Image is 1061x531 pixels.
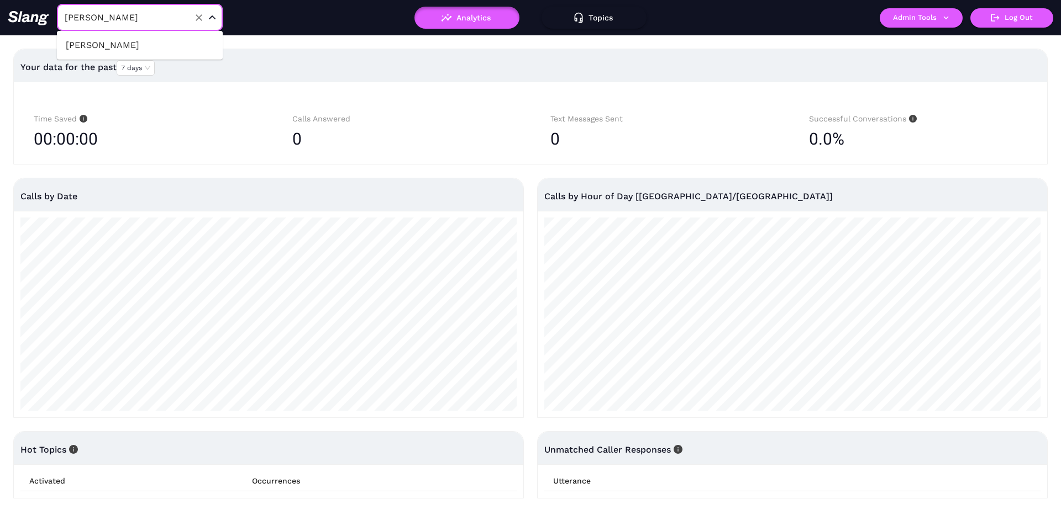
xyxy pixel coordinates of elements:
[34,125,98,153] span: 00:00:00
[809,114,917,123] span: Successful Conversations
[671,445,682,454] span: info-circle
[550,113,769,125] div: Text Messages Sent
[970,8,1053,28] button: Log Out
[880,8,963,28] button: Admin Tools
[8,10,49,25] img: 623511267c55cb56e2f2a487_logo2.png
[414,13,519,21] a: Analytics
[414,7,519,29] button: Analytics
[66,445,78,454] span: info-circle
[544,178,1041,214] div: Calls by Hour of Day [[GEOGRAPHIC_DATA]/[GEOGRAPHIC_DATA]]
[292,129,302,148] span: 0
[243,471,517,491] th: Occurrences
[57,35,223,55] li: [PERSON_NAME]
[34,114,87,123] span: Time Saved
[544,444,682,455] span: Unmatched Caller Responses
[77,115,87,123] span: info-circle
[20,444,78,455] span: Hot Topics
[191,10,207,25] button: Clear
[544,471,1041,491] th: Utterance
[906,115,917,123] span: info-circle
[20,54,1041,81] div: Your data for the past
[809,125,844,153] span: 0.0%
[542,7,647,29] button: Topics
[550,129,560,148] span: 0
[292,113,511,125] div: Calls Answered
[206,11,219,24] button: Close
[20,471,243,491] th: Activated
[20,178,517,214] div: Calls by Date
[121,61,150,75] span: 7 days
